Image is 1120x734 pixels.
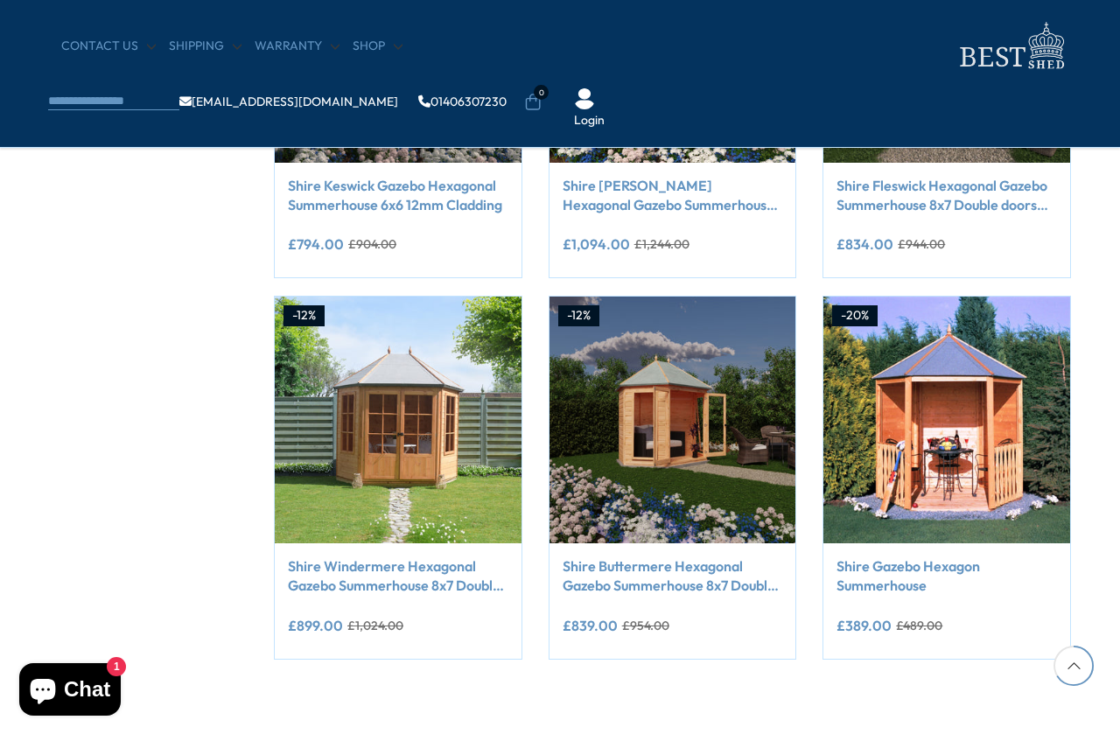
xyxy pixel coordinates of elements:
ins: £899.00 [288,619,343,633]
ins: £794.00 [288,237,344,251]
div: -12% [283,305,325,326]
del: £904.00 [348,238,396,250]
a: Shire Keswick Gazebo Hexagonal Summerhouse 6x6 12mm Cladding [288,176,508,215]
img: Shire Gazebo Hexagon Summerhouse - Best Shed [823,297,1070,543]
span: 0 [534,85,549,100]
a: 0 [524,94,542,111]
a: Shire Fleswick Hexagonal Gazebo Summerhouse 8x7 Double doors 12mm Cladding [836,176,1057,215]
a: Shire Buttermere Hexagonal Gazebo Summerhouse 8x7 Double doors 12mm Cladding [563,556,783,596]
del: £489.00 [896,619,942,632]
del: £1,244.00 [634,238,689,250]
a: [EMAIL_ADDRESS][DOMAIN_NAME] [179,95,398,108]
del: £954.00 [622,619,669,632]
div: -12% [558,305,599,326]
a: Shop [353,38,402,55]
a: CONTACT US [61,38,156,55]
img: User Icon [574,88,595,109]
a: Shipping [169,38,241,55]
a: Shire [PERSON_NAME] Hexagonal Gazebo Summerhouse 8x7 12mm Cladding [563,176,783,215]
ins: £834.00 [836,237,893,251]
a: Shire Windermere Hexagonal Gazebo Summerhouse 8x7 Double doors 12mm Cladding [288,556,508,596]
a: 01406307230 [418,95,507,108]
a: Shire Gazebo Hexagon Summerhouse [836,556,1057,596]
ins: £1,094.00 [563,237,630,251]
div: -20% [832,305,878,326]
a: Warranty [255,38,339,55]
del: £1,024.00 [347,619,403,632]
a: Login [574,112,605,129]
ins: £389.00 [836,619,892,633]
ins: £839.00 [563,619,618,633]
inbox-online-store-chat: Shopify online store chat [14,663,126,720]
del: £944.00 [898,238,945,250]
img: logo [949,17,1072,74]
